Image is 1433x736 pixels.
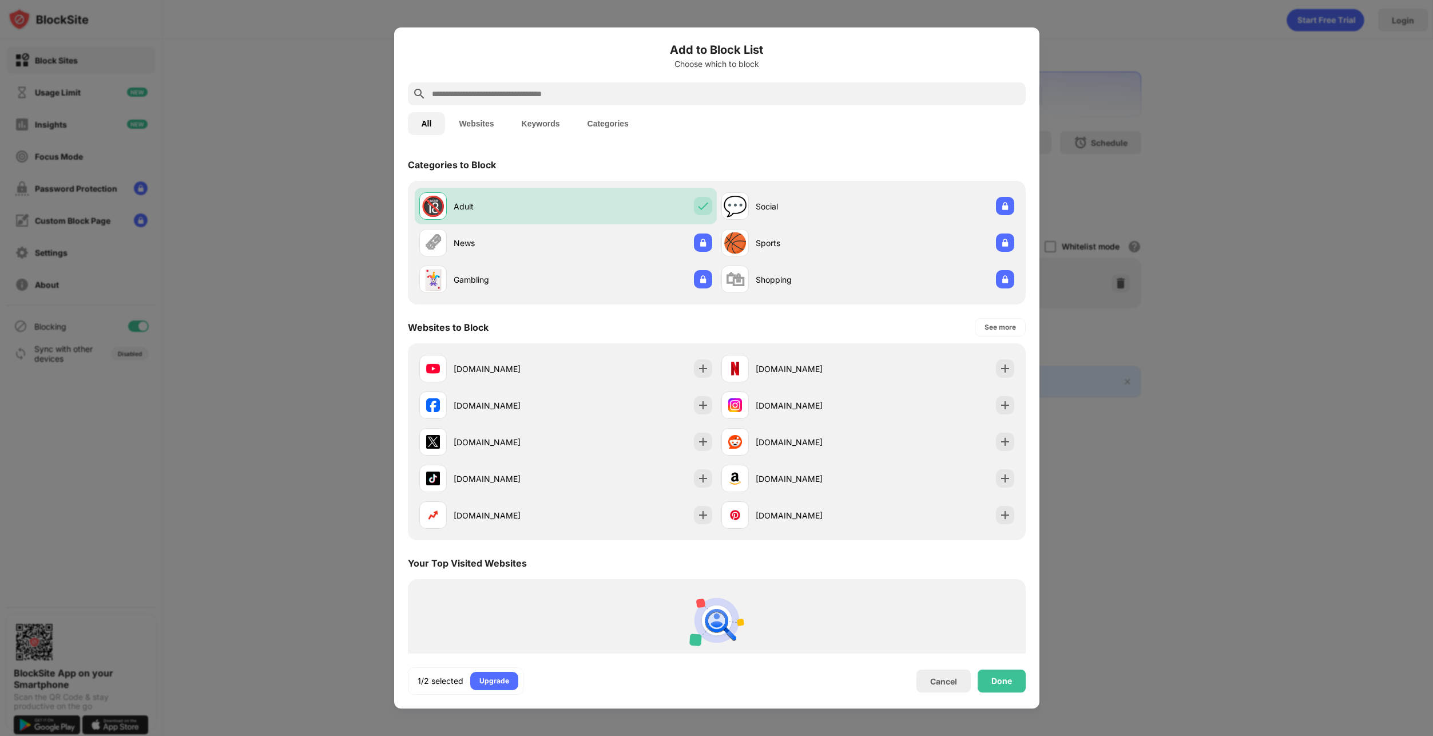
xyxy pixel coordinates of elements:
img: favicons [426,398,440,412]
div: 💬 [723,195,747,218]
div: 1/2 selected [418,675,463,687]
div: 🃏 [421,268,445,291]
div: [DOMAIN_NAME] [454,363,566,375]
div: [DOMAIN_NAME] [756,509,868,521]
div: 🏀 [723,231,747,255]
div: 🔞 [421,195,445,218]
div: Gambling [454,274,566,286]
img: personal-suggestions.svg [689,593,744,648]
img: favicons [728,362,742,375]
div: Sports [756,237,868,249]
div: Websites to Block [408,322,489,333]
img: favicons [728,435,742,449]
img: favicons [728,472,742,485]
img: favicons [728,398,742,412]
img: favicons [426,435,440,449]
div: [DOMAIN_NAME] [756,436,868,448]
img: favicons [426,508,440,522]
div: [DOMAIN_NAME] [756,399,868,411]
div: Shopping [756,274,868,286]
div: Your Top Visited Websites [408,557,527,569]
button: Keywords [508,112,574,135]
div: Done [991,676,1012,686]
div: [DOMAIN_NAME] [454,436,566,448]
div: Adult [454,200,566,212]
div: [DOMAIN_NAME] [756,363,868,375]
button: All [408,112,446,135]
div: [DOMAIN_NAME] [454,509,566,521]
img: search.svg [412,87,426,101]
div: Cancel [930,676,957,686]
img: favicons [728,508,742,522]
div: News [454,237,566,249]
img: favicons [426,362,440,375]
div: [DOMAIN_NAME] [756,473,868,485]
button: Websites [445,112,507,135]
img: favicons [426,472,440,485]
div: [DOMAIN_NAME] [454,473,566,485]
div: Choose which to block [408,60,1026,69]
div: Categories to Block [408,159,496,171]
div: 🛍 [725,268,745,291]
h6: Add to Block List [408,41,1026,58]
div: [DOMAIN_NAME] [454,399,566,411]
div: Upgrade [479,675,509,687]
div: Social [756,200,868,212]
button: Categories [574,112,642,135]
div: See more [985,322,1016,333]
div: 🗞 [423,231,443,255]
